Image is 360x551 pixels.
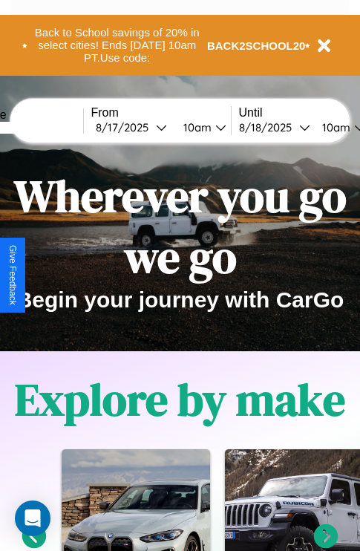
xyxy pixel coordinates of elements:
[207,39,306,52] b: BACK2SCHOOL20
[91,120,171,135] button: 8/17/2025
[27,22,207,68] button: Back to School savings of 20% in select cities! Ends [DATE] 10am PT.Use code:
[7,245,18,305] div: Give Feedback
[15,369,345,430] h1: Explore by make
[96,120,156,134] div: 8 / 17 / 2025
[15,501,50,536] div: Open Intercom Messenger
[176,120,215,134] div: 10am
[91,106,231,120] label: From
[239,120,299,134] div: 8 / 18 / 2025
[315,120,354,134] div: 10am
[171,120,231,135] button: 10am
